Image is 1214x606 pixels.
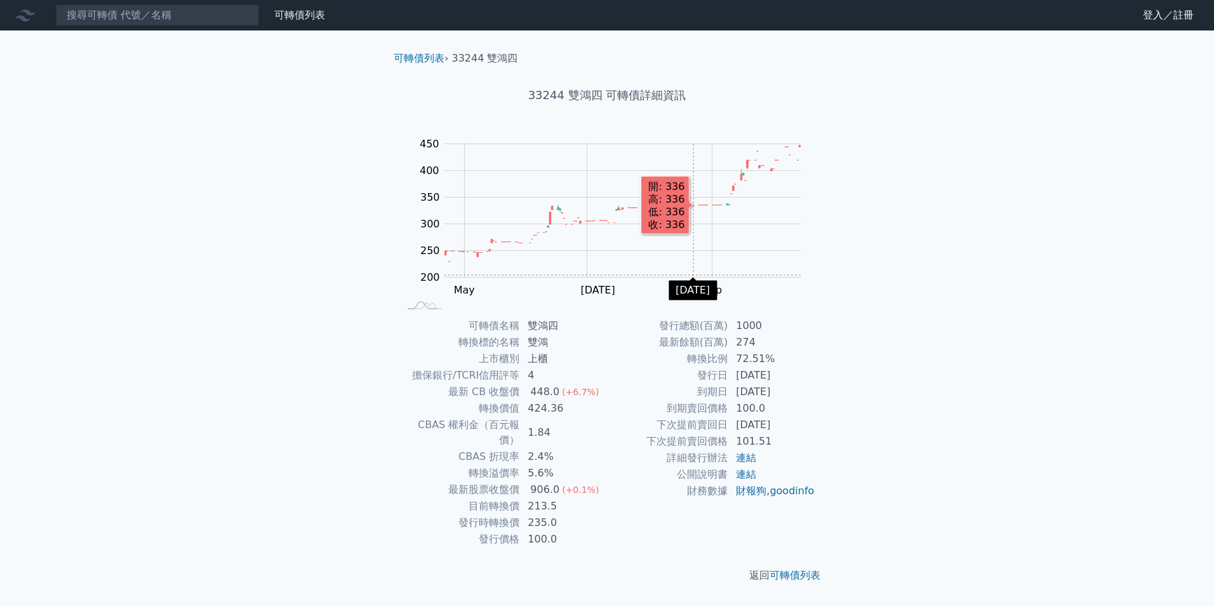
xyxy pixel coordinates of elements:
td: 轉換溢價率 [399,465,520,481]
tspan: 250 [420,245,440,257]
td: 424.36 [520,400,607,417]
td: 72.51% [728,351,815,367]
td: 雙鴻 [520,334,607,351]
span: (+0.1%) [562,485,599,495]
td: [DATE] [728,384,815,400]
span: (+6.7%) [562,387,599,397]
g: Chart [413,138,820,322]
tspan: May [454,284,475,296]
td: 最新股票收盤價 [399,481,520,498]
td: 發行時轉換價 [399,515,520,531]
tspan: Sep [703,284,722,296]
td: 最新 CB 收盤價 [399,384,520,400]
a: 可轉債列表 [770,569,820,581]
td: 發行總額(百萬) [607,318,728,334]
td: 詳細發行辦法 [607,450,728,466]
tspan: 200 [420,271,440,283]
a: 可轉債列表 [394,52,444,64]
div: 448.0 [528,384,562,400]
tspan: 300 [420,218,440,230]
td: 1000 [728,318,815,334]
li: › [394,51,448,66]
td: [DATE] [728,367,815,384]
td: 下次提前賣回價格 [607,433,728,450]
td: CBAS 折現率 [399,448,520,465]
li: 33244 雙鴻四 [452,51,518,66]
a: 可轉債列表 [274,9,325,21]
a: 登入／註冊 [1133,5,1204,25]
td: 下次提前賣回日 [607,417,728,433]
div: 906.0 [528,482,562,497]
td: 最新餘額(百萬) [607,334,728,351]
tspan: [DATE] [581,284,615,296]
td: 目前轉換價 [399,498,520,515]
td: 轉換標的名稱 [399,334,520,351]
td: 可轉債名稱 [399,318,520,334]
td: 雙鴻四 [520,318,607,334]
td: 100.0 [728,400,815,417]
td: 公開說明書 [607,466,728,483]
td: 4 [520,367,607,384]
a: 財報狗 [736,485,766,497]
td: 1.84 [520,417,607,448]
td: 235.0 [520,515,607,531]
input: 搜尋可轉債 代號／名稱 [56,4,259,26]
g: Series [444,145,800,262]
a: 連結 [736,468,756,480]
a: 連結 [736,452,756,464]
td: 擔保銀行/TCRI信用評等 [399,367,520,384]
td: [DATE] [728,417,815,433]
tspan: 450 [420,138,439,150]
td: 轉換價值 [399,400,520,417]
tspan: 400 [420,165,439,177]
td: 到期賣回價格 [607,400,728,417]
h1: 33244 雙鴻四 可轉債詳細資訊 [384,86,830,104]
td: 100.0 [520,531,607,548]
td: 發行價格 [399,531,520,548]
td: 上櫃 [520,351,607,367]
td: 274 [728,334,815,351]
td: 上市櫃別 [399,351,520,367]
td: 213.5 [520,498,607,515]
tspan: 350 [420,191,440,203]
td: 轉換比例 [607,351,728,367]
td: 2.4% [520,448,607,465]
td: 101.51 [728,433,815,450]
p: 返回 [384,568,830,583]
a: goodinfo [770,485,814,497]
td: CBAS 權利金（百元報價） [399,417,520,448]
td: 財務數據 [607,483,728,499]
td: , [728,483,815,499]
td: 發行日 [607,367,728,384]
td: 到期日 [607,384,728,400]
td: 5.6% [520,465,607,481]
